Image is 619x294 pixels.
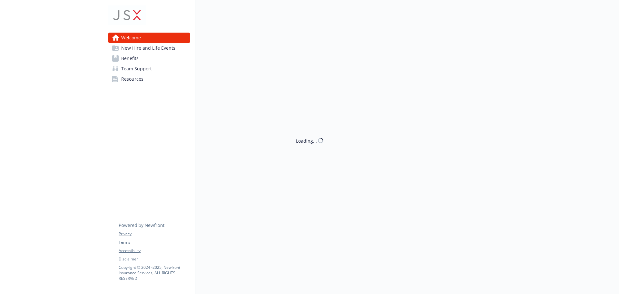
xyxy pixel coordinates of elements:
[119,265,190,281] p: Copyright © 2024 - 2025 , Newfront Insurance Services, ALL RIGHTS RESERVED
[119,248,190,254] a: Accessibility
[108,53,190,64] a: Benefits
[108,64,190,74] a: Team Support
[108,43,190,53] a: New Hire and Life Events
[121,53,139,64] span: Benefits
[119,256,190,262] a: Disclaimer
[119,231,190,237] a: Privacy
[108,74,190,84] a: Resources
[121,33,141,43] span: Welcome
[121,43,175,53] span: New Hire and Life Events
[119,239,190,245] a: Terms
[121,64,152,74] span: Team Support
[121,74,143,84] span: Resources
[296,137,317,144] div: Loading...
[108,33,190,43] a: Welcome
